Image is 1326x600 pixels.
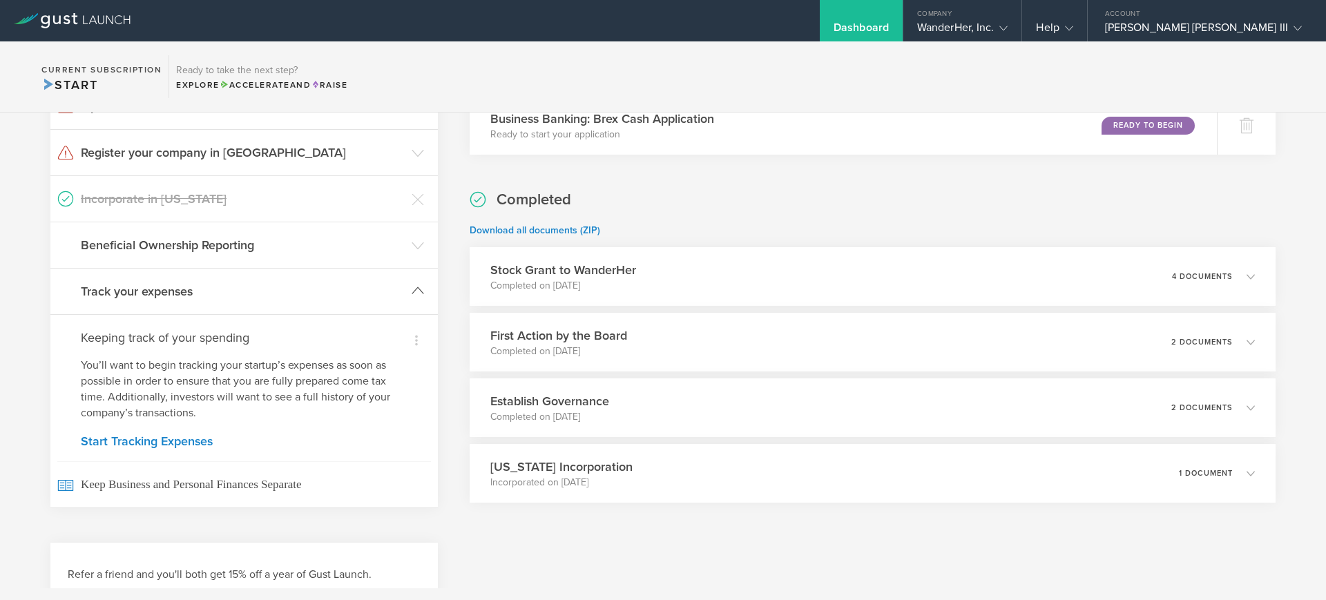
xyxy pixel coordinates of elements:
p: Ready to start your application [490,128,714,142]
h4: Keeping track of your spending [81,329,407,347]
p: 1 document [1179,470,1233,477]
h3: Business Banking: Brex Cash Application [490,110,714,128]
span: Raise [311,80,347,90]
a: Start Tracking Expenses [81,435,407,447]
a: Download all documents (ZIP) [470,224,600,236]
p: Completed on [DATE] [490,410,609,424]
p: You’ll want to begin tracking your startup’s expenses as soon as possible in order to ensure that... [81,358,407,421]
h3: Incorporate in [US_STATE] [81,190,405,208]
p: Incorporated on [DATE] [490,476,633,490]
h3: Refer a friend and you'll both get 15% off a year of Gust Launch. [68,567,421,583]
h3: Track your expenses [81,282,405,300]
div: Help [1036,21,1073,41]
p: Completed on [DATE] [490,279,636,293]
div: [PERSON_NAME] [PERSON_NAME] III [1105,21,1302,41]
h3: Ready to take the next step? [176,66,347,75]
p: Completed on [DATE] [490,345,627,358]
h3: [US_STATE] Incorporation [490,458,633,476]
div: Explore [176,79,347,91]
div: Business Banking: Brex Cash ApplicationReady to start your applicationReady to Begin [470,96,1217,155]
a: Keep Business and Personal Finances Separate [50,461,438,507]
h3: Beneficial Ownership Reporting [81,236,405,254]
p: 2 documents [1171,338,1233,346]
h3: Register your company in [GEOGRAPHIC_DATA] [81,144,405,162]
div: Ready to take the next step?ExploreAccelerateandRaise [169,55,354,98]
span: Keep Business and Personal Finances Separate [57,461,431,507]
p: 4 documents [1172,273,1233,280]
div: WanderHer, Inc. [917,21,1008,41]
span: Accelerate [220,80,290,90]
span: Start [41,77,97,93]
h3: Stock Grant to WanderHer [490,261,636,279]
div: Dashboard [834,21,889,41]
h2: Completed [497,190,571,210]
div: Ready to Begin [1102,117,1195,135]
h3: Establish Governance [490,392,609,410]
h3: First Action by the Board [490,327,627,345]
h2: Current Subscription [41,66,162,74]
p: 2 documents [1171,404,1233,412]
span: and [220,80,311,90]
